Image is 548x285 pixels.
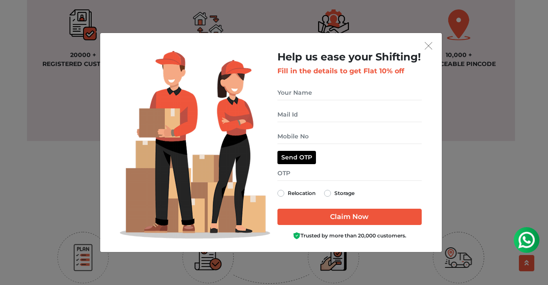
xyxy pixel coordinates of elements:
[277,107,422,122] input: Mail Id
[277,51,422,63] h2: Help us ease your Shifting!
[277,209,422,225] input: Claim Now
[277,67,422,75] h3: Fill in the details to get Flat 10% off
[277,166,422,181] input: OTP
[277,151,316,164] button: Send OTP
[425,42,432,50] img: exit
[277,232,422,240] div: Trusted by more than 20,000 customers.
[288,188,316,198] label: Relocation
[334,188,354,198] label: Storage
[277,85,422,100] input: Your Name
[277,129,422,144] input: Mobile No
[9,9,26,26] img: whatsapp-icon.svg
[293,232,301,240] img: Boxigo Customer Shield
[120,51,271,239] img: Lead Welcome Image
